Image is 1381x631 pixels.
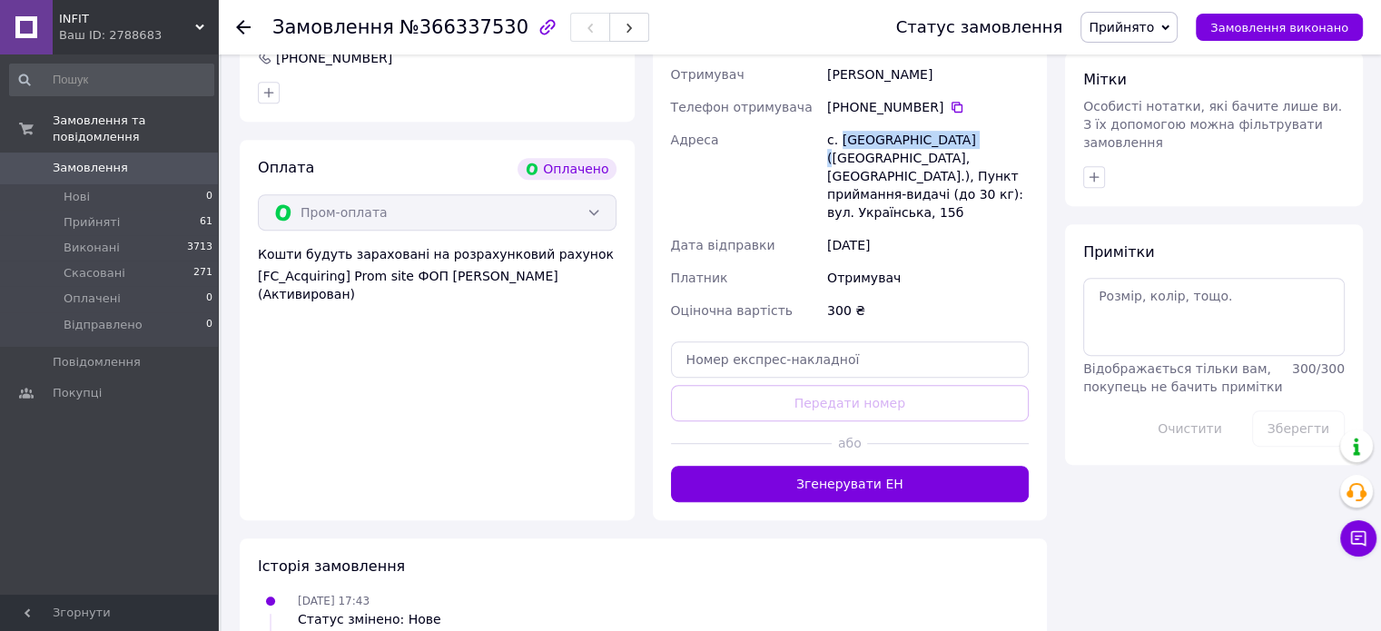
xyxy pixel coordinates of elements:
[824,294,1032,327] div: 300 ₴
[1196,14,1363,41] button: Замовлення виконано
[1340,520,1376,557] button: Чат з покупцем
[671,271,728,285] span: Платник
[832,434,867,452] span: або
[1089,20,1154,35] span: Прийнято
[1083,361,1282,394] span: Відображається тільки вам, покупець не бачить примітки
[827,98,1029,116] div: [PHONE_NUMBER]
[59,27,218,44] div: Ваш ID: 2788683
[64,291,121,307] span: Оплачені
[206,189,212,205] span: 0
[1083,99,1342,150] span: Особисті нотатки, які бачите лише ви. З їх допомогою можна фільтрувати замовлення
[53,160,128,176] span: Замовлення
[59,11,195,27] span: INFIT
[258,557,405,575] span: Історія замовлення
[64,317,143,333] span: Відправлено
[671,238,775,252] span: Дата відправки
[824,261,1032,294] div: Отримувач
[64,214,120,231] span: Прийняті
[824,229,1032,261] div: [DATE]
[671,67,745,82] span: Отримувач
[824,123,1032,229] div: с. [GEOGRAPHIC_DATA] ([GEOGRAPHIC_DATA], [GEOGRAPHIC_DATA].), Пункт приймання-видачі (до 30 кг): ...
[1292,361,1345,376] span: 300 / 300
[64,240,120,256] span: Виконані
[64,189,90,205] span: Нові
[206,317,212,333] span: 0
[298,595,370,607] span: [DATE] 17:43
[671,303,793,318] span: Оціночна вартість
[298,610,441,628] div: Статус змінено: Нове
[1083,243,1154,261] span: Примітки
[9,64,214,96] input: Пошук
[671,100,813,114] span: Телефон отримувача
[1210,21,1348,35] span: Замовлення виконано
[1083,71,1127,88] span: Мітки
[824,58,1032,91] div: [PERSON_NAME]
[236,18,251,36] div: Повернутися назад
[274,49,394,67] div: [PHONE_NUMBER]
[200,214,212,231] span: 61
[64,265,125,281] span: Скасовані
[187,240,212,256] span: 3713
[671,466,1030,502] button: Згенерувати ЕН
[258,245,617,303] div: Кошти будуть зараховані на розрахунковий рахунок
[258,159,314,176] span: Оплата
[400,16,528,38] span: №366337530
[518,158,616,180] div: Оплачено
[193,265,212,281] span: 271
[671,341,1030,378] input: Номер експрес-накладної
[896,18,1063,36] div: Статус замовлення
[206,291,212,307] span: 0
[53,385,102,401] span: Покупці
[53,354,141,370] span: Повідомлення
[671,133,719,147] span: Адреса
[272,16,394,38] span: Замовлення
[258,267,617,303] div: [FC_Acquiring] Prom site ФОП [PERSON_NAME] (Активирован)
[53,113,218,145] span: Замовлення та повідомлення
